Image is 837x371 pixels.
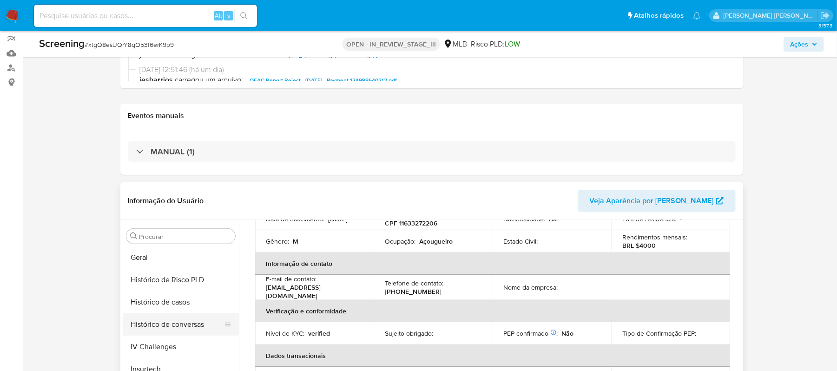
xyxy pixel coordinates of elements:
button: IV Challenges [123,336,239,358]
p: - [680,215,682,223]
button: Procurar [130,232,138,240]
p: BRL $4000 [622,241,656,250]
p: Tipo de Confirmação PEP : [622,329,696,338]
p: Nome da empresa : [504,283,558,291]
p: [DATE] [329,215,348,223]
p: Não [562,329,574,338]
h1: Eventos manuais [128,111,736,120]
h3: MANUAL (1) [151,146,195,157]
button: Histórico de conversas [123,313,231,336]
p: - [562,283,564,291]
span: Risco PLD: [471,39,520,49]
span: Ações [790,37,808,52]
p: verified [309,329,330,338]
p: Estado Civil : [504,237,538,245]
p: Ocupação : [385,237,415,245]
a: Sair [820,11,830,20]
span: Veja Aparência por [PERSON_NAME] [590,190,714,212]
p: Nacionalidade : [504,215,546,223]
button: Histórico de Risco PLD [123,269,239,291]
p: Nível de KYC : [266,329,305,338]
p: - [542,237,544,245]
div: MLB [443,39,467,49]
button: Geral [123,246,239,269]
button: OFAC Report Reject - [DATE] - Payment 124998640212.pdf [245,75,402,86]
span: s [227,11,230,20]
th: Dados transacionais [255,344,730,367]
a: Notificações [693,12,701,20]
button: Veja Aparência por [PERSON_NAME] [578,190,736,212]
p: M [293,237,299,245]
p: Telefone de contato : [385,279,443,287]
span: OFAC Report Reject - [DATE] - Payment 124998640212.pdf [250,75,397,86]
p: E-mail de contato : [266,275,317,283]
p: OPEN - IN_REVIEW_STAGE_III [343,38,440,51]
p: Sujeito obrigado : [385,329,433,338]
p: Gênero : [266,237,290,245]
b: jesbarrios [140,75,173,86]
span: Alt [215,11,222,20]
p: sergina.neta@mercadolivre.com [724,11,817,20]
p: - [437,329,439,338]
th: Verificação e conformidade [255,300,730,322]
input: Procurar [139,232,231,241]
p: [PHONE_NUMBER] [385,287,442,296]
b: Screening [39,36,85,51]
p: [EMAIL_ADDRESS][DOMAIN_NAME] [266,283,359,300]
p: Açougueiro [419,237,453,245]
span: # xtgQ8esUQrY8qO53f6erK9p9 [85,40,174,49]
span: LOW [505,39,520,49]
div: MANUAL (1) [128,141,736,162]
h1: Informação do Usuário [128,196,204,205]
p: - [700,329,702,338]
th: Informação de contato [255,252,730,275]
p: PEP confirmado : [504,329,558,338]
span: [DATE] 12:51:46 (há um dia) [140,65,732,75]
p: País de residência : [622,215,676,223]
span: 3.157.3 [818,22,832,29]
p: CPF 11633272206 [385,219,437,227]
p: Data de nascimento : [266,215,325,223]
p: Rendimentos mensais : [622,233,687,241]
span: Atalhos rápidos [634,11,684,20]
button: search-icon [234,9,253,22]
p: BR [549,215,558,223]
input: Pesquise usuários ou casos... [34,10,257,22]
button: Histórico de casos [123,291,239,313]
span: carregou um arquivo: [175,75,244,86]
button: Ações [784,37,824,52]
